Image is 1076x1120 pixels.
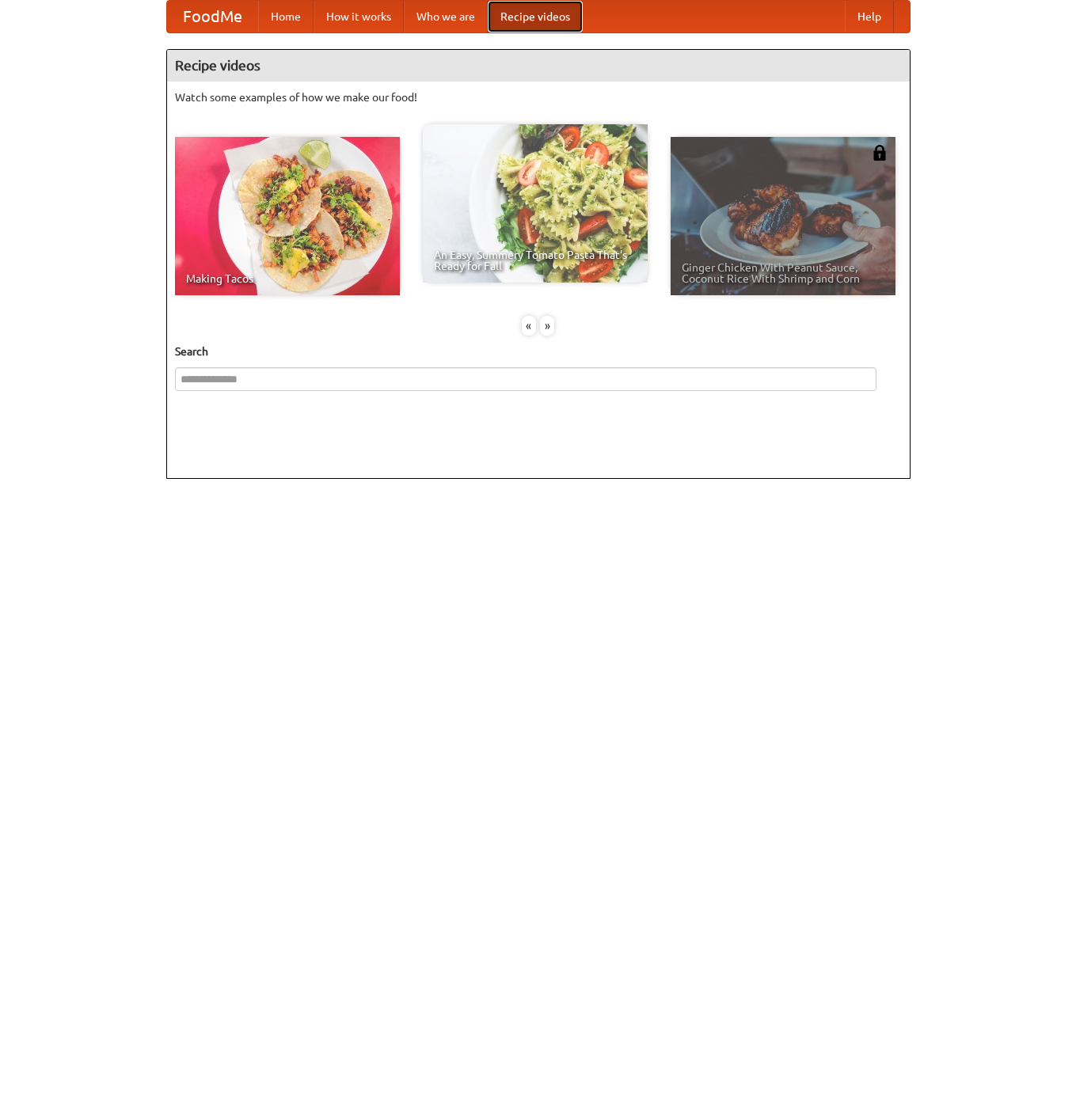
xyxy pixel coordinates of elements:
a: An Easy, Summery Tomato Pasta That's Ready for Fall [423,124,648,283]
div: « [522,316,536,336]
a: Home [258,1,314,32]
span: An Easy, Summery Tomato Pasta That's Ready for Fall [434,249,637,271]
h4: Recipe videos [167,50,910,82]
h5: Search [175,344,902,359]
p: Watch some examples of how we make our food! [175,89,902,105]
a: Help [845,1,894,32]
img: 483408.png [872,145,888,161]
a: Recipe videos [488,1,583,32]
a: How it works [314,1,404,32]
div: » [540,316,554,336]
span: Making Tacos [186,273,389,284]
a: FoodMe [167,1,258,32]
a: Who we are [404,1,488,32]
a: Making Tacos [175,137,400,295]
